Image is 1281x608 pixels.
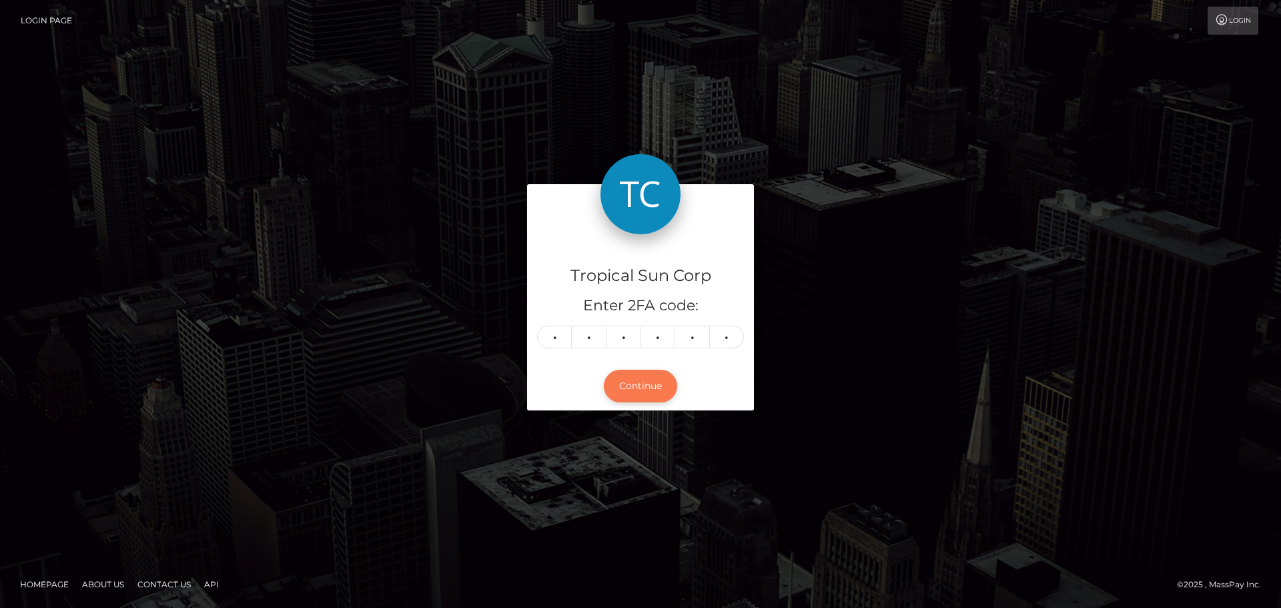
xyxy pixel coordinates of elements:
[1177,577,1271,592] div: © 2025 , MassPay Inc.
[1208,7,1258,35] a: Login
[77,574,129,595] a: About Us
[132,574,196,595] a: Contact Us
[15,574,74,595] a: Homepage
[21,7,72,35] a: Login Page
[537,264,744,288] h4: Tropical Sun Corp
[600,154,681,234] img: Tropical Sun Corp
[604,370,677,402] button: Continue
[199,574,224,595] a: API
[537,296,744,316] h5: Enter 2FA code:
